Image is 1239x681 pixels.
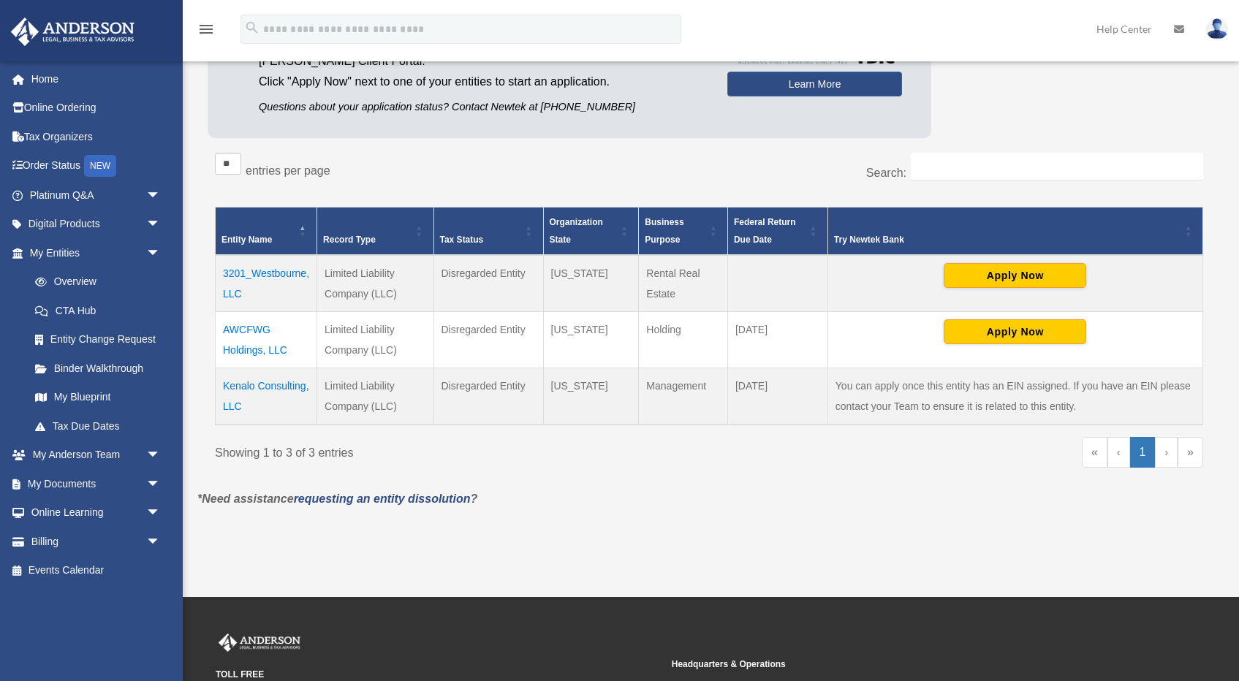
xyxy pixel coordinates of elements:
a: Entity Change Request [20,325,175,354]
a: Tax Organizers [10,122,183,151]
a: Next [1155,437,1178,468]
a: My Anderson Teamarrow_drop_down [10,441,183,470]
td: [DATE] [727,311,827,368]
th: Business Purpose: Activate to sort [639,207,728,255]
th: Entity Name: Activate to invert sorting [216,207,317,255]
span: Entity Name [221,235,272,245]
td: Management [639,368,728,425]
span: arrow_drop_down [146,469,175,499]
span: Organization State [550,217,603,245]
button: Apply Now [944,263,1086,288]
td: [US_STATE] [543,368,639,425]
td: [DATE] [727,368,827,425]
a: My Blueprint [20,383,175,412]
a: My Documentsarrow_drop_down [10,469,183,498]
button: Apply Now [944,319,1086,344]
a: Online Learningarrow_drop_down [10,498,183,528]
span: Record Type [323,235,376,245]
span: Tax Status [440,235,484,245]
a: Order StatusNEW [10,151,183,181]
a: Tax Due Dates [20,411,175,441]
img: Anderson Advisors Platinum Portal [216,634,303,653]
div: Showing 1 to 3 of 3 entries [215,437,698,463]
a: Events Calendar [10,556,183,585]
span: arrow_drop_down [146,238,175,268]
em: *Need assistance ? [197,492,477,505]
td: You can apply once this entity has an EIN assigned. If you have an EIN please contact your Team t... [827,368,1202,425]
i: search [244,20,260,36]
a: First [1082,437,1107,468]
a: Learn More [727,72,902,96]
a: requesting an entity dissolution [294,492,471,505]
p: Questions about your application status? Contact Newtek at [PHONE_NUMBER] [259,98,705,116]
a: Last [1178,437,1203,468]
th: Record Type: Activate to sort [317,207,433,255]
a: menu [197,26,215,38]
td: Holding [639,311,728,368]
td: Disregarded Entity [433,368,543,425]
span: Federal Return Due Date [734,217,796,245]
i: menu [197,20,215,38]
td: Limited Liability Company (LLC) [317,255,433,312]
th: Organization State: Activate to sort [543,207,639,255]
span: Business Purpose [645,217,683,245]
span: arrow_drop_down [146,210,175,240]
small: Headquarters & Operations [672,657,1118,672]
div: Try Newtek Bank [834,231,1181,248]
th: Tax Status: Activate to sort [433,207,543,255]
span: arrow_drop_down [146,441,175,471]
p: Click "Apply Now" next to one of your entities to start an application. [259,72,705,92]
th: Try Newtek Bank : Activate to sort [827,207,1202,255]
a: Previous [1107,437,1130,468]
td: 3201_Westbourne, LLC [216,255,317,312]
a: Home [10,64,183,94]
td: AWCFWG Holdings, LLC [216,311,317,368]
a: CTA Hub [20,296,175,325]
a: My Entitiesarrow_drop_down [10,238,175,267]
span: arrow_drop_down [146,180,175,210]
a: Online Ordering [10,94,183,123]
td: [US_STATE] [543,311,639,368]
td: Kenalo Consulting, LLC [216,368,317,425]
a: 1 [1130,437,1156,468]
img: User Pic [1206,18,1228,39]
a: Overview [20,267,168,297]
td: Limited Liability Company (LLC) [317,311,433,368]
td: Rental Real Estate [639,255,728,312]
th: Federal Return Due Date: Activate to sort [727,207,827,255]
td: Disregarded Entity [433,311,543,368]
span: arrow_drop_down [146,527,175,557]
img: Anderson Advisors Platinum Portal [7,18,139,46]
label: entries per page [246,164,330,177]
span: arrow_drop_down [146,498,175,528]
label: Search: [866,167,906,179]
a: Digital Productsarrow_drop_down [10,210,183,239]
a: Platinum Q&Aarrow_drop_down [10,180,183,210]
td: Limited Liability Company (LLC) [317,368,433,425]
td: Disregarded Entity [433,255,543,312]
td: [US_STATE] [543,255,639,312]
a: Binder Walkthrough [20,354,175,383]
a: Billingarrow_drop_down [10,527,183,556]
div: NEW [84,155,116,177]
